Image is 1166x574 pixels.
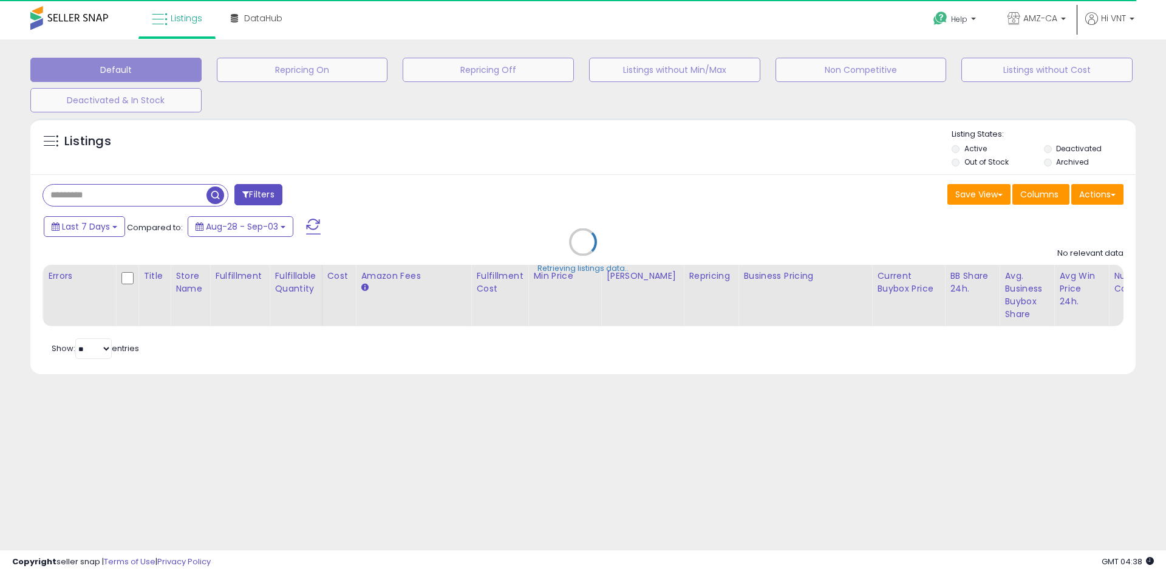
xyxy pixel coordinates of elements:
[217,58,388,82] button: Repricing On
[1085,12,1134,39] a: Hi VNT
[776,58,947,82] button: Non Competitive
[951,14,967,24] span: Help
[537,263,629,274] div: Retrieving listings data..
[171,12,202,24] span: Listings
[30,88,202,112] button: Deactivated & In Stock
[961,58,1133,82] button: Listings without Cost
[924,2,988,39] a: Help
[589,58,760,82] button: Listings without Min/Max
[30,58,202,82] button: Default
[1023,12,1057,24] span: AMZ-CA
[403,58,574,82] button: Repricing Off
[933,11,948,26] i: Get Help
[244,12,282,24] span: DataHub
[1101,12,1126,24] span: Hi VNT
